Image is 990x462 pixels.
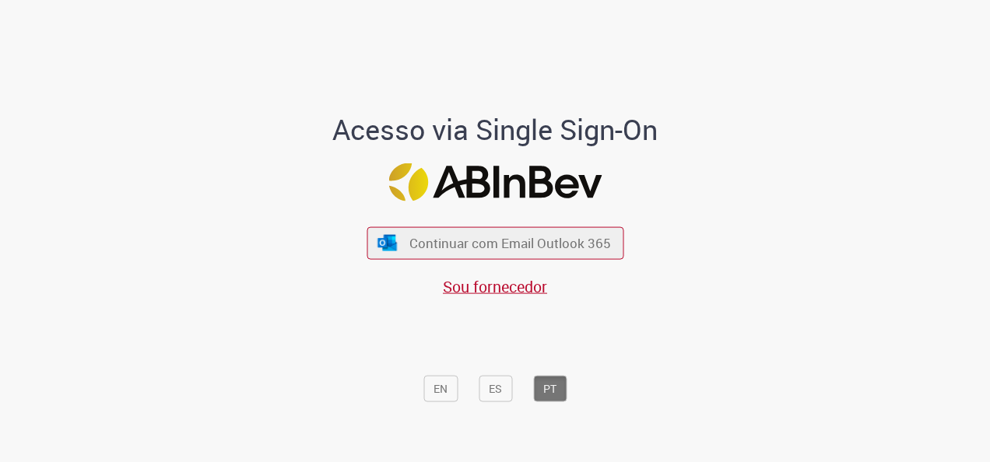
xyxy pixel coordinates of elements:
[479,375,512,401] button: ES
[443,275,547,296] a: Sou fornecedor
[388,163,602,201] img: Logo ABInBev
[533,375,567,401] button: PT
[279,114,711,145] h1: Acesso via Single Sign-On
[377,234,398,250] img: ícone Azure/Microsoft 360
[367,227,623,259] button: ícone Azure/Microsoft 360 Continuar com Email Outlook 365
[423,375,458,401] button: EN
[409,234,611,252] span: Continuar com Email Outlook 365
